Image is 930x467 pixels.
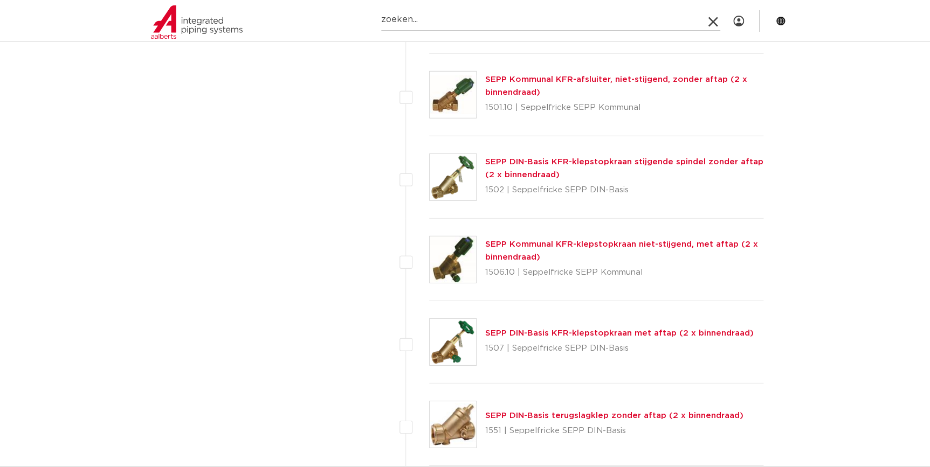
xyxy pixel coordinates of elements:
a: SEPP Kommunal KFR-klepstopkraan niet-stijgend, met aftap (2 x binnendraad) [485,240,758,261]
a: SEPP DIN-Basis KFR-klepstopkraan met aftap (2 x binnendraad) [485,329,754,337]
p: 1502 | Seppelfricke SEPP DIN-Basis [485,182,764,199]
a: SEPP Kommunal KFR-afsluiter, niet-stijgend, zonder aftap (2 x binnendraad) [485,75,747,96]
a: SEPP DIN-Basis terugslagklep zonder aftap (2 x binnendraad) [485,412,743,420]
p: 1501.10 | Seppelfricke SEPP Kommunal [485,99,764,116]
p: 1507 | Seppelfricke SEPP DIN-Basis [485,340,754,357]
input: zoeken... [381,9,720,31]
p: 1506.10 | Seppelfricke SEPP Kommunal [485,264,764,281]
img: Thumbnail for SEPP DIN-Basis terugslagklep zonder aftap (2 x binnendraad) [430,401,476,448]
img: Thumbnail for SEPP DIN-Basis KFR-klepstopkraan stijgende spindel zonder aftap (2 x binnendraad) [430,154,476,200]
a: SEPP DIN-Basis KFR-klepstopkraan stijgende spindel zonder aftap (2 x binnendraad) [485,158,763,179]
p: 1551 | Seppelfricke SEPP DIN-Basis [485,422,743,440]
img: Thumbnail for SEPP Kommunal KFR-klepstopkraan niet-stijgend, met aftap (2 x binnendraad) [430,236,476,283]
img: Thumbnail for SEPP DIN-Basis KFR-klepstopkraan met aftap (2 x binnendraad) [430,319,476,365]
img: Thumbnail for SEPP Kommunal KFR-afsluiter, niet-stijgend, zonder aftap (2 x binnendraad) [430,72,476,118]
